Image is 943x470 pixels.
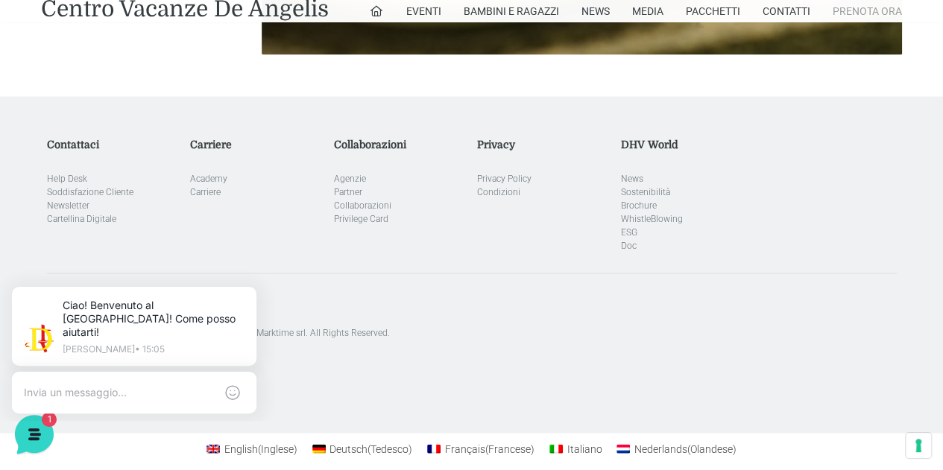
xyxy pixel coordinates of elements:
span: Italiano [567,442,602,454]
button: Aiuto [195,333,286,367]
span: Français [445,442,485,454]
a: WhistleBlowing [621,213,683,223]
a: Agenzie [334,173,366,183]
a: Carriere [190,186,221,197]
span: ) [294,442,297,454]
p: Messaggi [129,354,169,367]
span: Inglese [258,442,297,454]
button: Inizia una conversazione [24,188,274,217]
span: Inizia una conversazione [97,197,220,209]
input: Cerca un articolo... [34,279,244,294]
a: Français(Francese) [420,439,542,458]
p: 20 s fa [246,143,274,156]
iframe: Customerly Messenger Launcher [12,412,57,457]
span: ( [687,442,690,454]
span: Nederlands [634,442,687,454]
a: Italiano [542,439,610,458]
a: Privacy Policy [477,173,532,183]
span: Olandese [687,442,737,454]
img: light [33,55,63,85]
span: 1 [149,331,160,342]
p: La nostra missione è rendere la tua esperienza straordinaria! [12,66,250,95]
a: [DEMOGRAPHIC_DATA] tutto [133,119,274,131]
button: 1Messaggi [104,333,195,367]
p: Aiuto [230,354,251,367]
a: Collaborazioni [334,200,391,210]
p: Ciao! Benvenuto al [GEOGRAPHIC_DATA]! Come posso aiutarti! [63,161,237,176]
h5: DHV World [621,138,754,150]
a: Condizioni [477,186,520,197]
a: Deutsch(Tedesco) [305,439,420,458]
span: Francese [485,442,534,454]
a: Academy [190,173,227,183]
a: Apri Centro Assistenza [159,247,274,259]
p: Ciao! Benvenuto al [GEOGRAPHIC_DATA]! Come posso aiutarti! [72,30,253,70]
p: [PERSON_NAME] • 15:05 [72,76,253,85]
span: ( [258,442,261,454]
span: ) [409,442,412,454]
span: Tedesco [368,442,412,454]
a: [PERSON_NAME]Ciao! Benvenuto al [GEOGRAPHIC_DATA]! Come posso aiutarti!20 s fa1 [18,137,280,182]
button: Home [12,333,104,367]
a: Brochure [621,200,657,210]
a: Soddisfazione Cliente [47,186,133,197]
a: Doc [621,240,637,250]
h5: Contattaci [47,138,180,150]
span: Deutsch [329,442,368,454]
span: ) [733,442,737,454]
p: Home [45,354,70,367]
a: Sostenibilità [621,186,670,197]
a: News [621,173,643,183]
span: [PERSON_NAME] [63,143,237,158]
a: Privilege Card [334,213,388,223]
a: Cartellina Digitale [47,213,116,223]
button: Le tue preferenze relative al consenso per le tecnologie di tracciamento [906,433,931,458]
img: light [24,145,54,174]
span: ( [485,442,488,454]
h2: Ciao da De Angelis Resort 👋 [12,12,250,60]
span: Le tue conversazioni [24,119,127,131]
h5: Privacy [477,138,610,150]
h5: Collaborazioni [334,138,467,150]
h5: Carriere [190,138,323,150]
span: ( [368,442,370,454]
span: Trova una risposta [24,247,116,259]
span: 1 [259,161,274,176]
a: Nederlands(Olandese) [609,439,744,458]
a: ESG [621,226,637,237]
p: [GEOGRAPHIC_DATA]. Designed with special care by Marktime srl. All Rights Reserved. [47,325,897,339]
span: English [224,442,258,454]
a: Newsletter [47,200,89,210]
a: English(Inglese) [199,439,305,458]
a: Partner [334,186,362,197]
a: Help Desk [47,173,87,183]
span: ) [531,442,534,454]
